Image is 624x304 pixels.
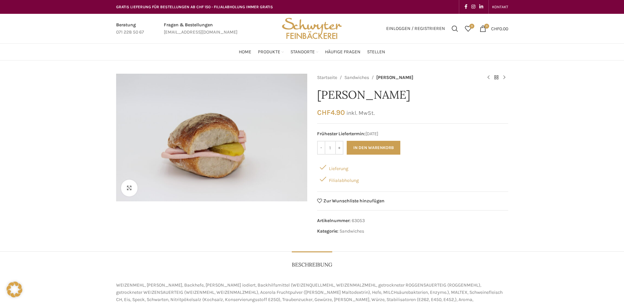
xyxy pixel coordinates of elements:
bdi: 0.00 [491,26,508,31]
span: Kategorie: [317,228,338,234]
span: 0 [484,24,489,29]
span: Home [239,49,251,55]
a: Infobox link [116,21,144,36]
a: Infobox link [164,21,237,36]
span: Produkte [258,49,280,55]
h1: [PERSON_NAME] [317,88,508,102]
a: Produkte [258,45,284,59]
span: Stellen [367,49,385,55]
a: Site logo [280,25,344,31]
div: Meine Wunschliste [462,22,475,35]
a: Instagram social link [469,2,477,12]
input: Produktmenge [325,141,335,155]
a: Suchen [448,22,462,35]
div: Filialabholung [317,173,508,185]
small: inkl. MwSt. [346,110,375,116]
a: 0 [462,22,475,35]
a: Standorte [290,45,318,59]
button: In den Warenkorb [347,141,400,155]
span: 63053 [352,218,365,223]
span: 0 [469,24,474,29]
span: Zur Wunschliste hinzufügen [323,199,385,203]
a: KONTAKT [492,0,508,13]
span: Standorte [290,49,315,55]
a: Facebook social link [462,2,469,12]
input: - [317,141,325,155]
a: 0 CHF0.00 [476,22,512,35]
span: KONTAKT [492,5,508,9]
a: Startseite [317,74,337,81]
nav: Breadcrumb [317,74,478,82]
span: Beschreibung [292,261,332,268]
a: Home [239,45,251,59]
a: Previous product [485,74,492,82]
a: Stellen [367,45,385,59]
a: Linkedin social link [477,2,485,12]
a: Zur Wunschliste hinzufügen [317,198,385,203]
a: Sandwiches [339,228,364,234]
div: Main navigation [113,45,512,59]
span: [DATE] [317,130,508,138]
a: Einloggen / Registrieren [383,22,448,35]
span: Artikelnummer: [317,218,351,223]
span: GRATIS LIEFERUNG FÜR BESTELLUNGEN AB CHF 150 - FILIALABHOLUNG IMMER GRATIS [116,5,273,9]
a: Häufige Fragen [325,45,361,59]
a: Sandwiches [344,74,369,81]
div: Secondary navigation [489,0,512,13]
a: Next product [500,74,508,82]
span: [PERSON_NAME] [376,74,413,81]
span: Frühester Liefertermin: [317,131,365,137]
input: + [335,141,343,155]
span: CHF [491,26,499,31]
bdi: 4.90 [317,108,345,116]
span: CHF [317,108,331,116]
div: Lieferung [317,161,508,173]
img: Bäckerei Schwyter [280,14,344,43]
span: Einloggen / Registrieren [386,26,445,31]
span: Häufige Fragen [325,49,361,55]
